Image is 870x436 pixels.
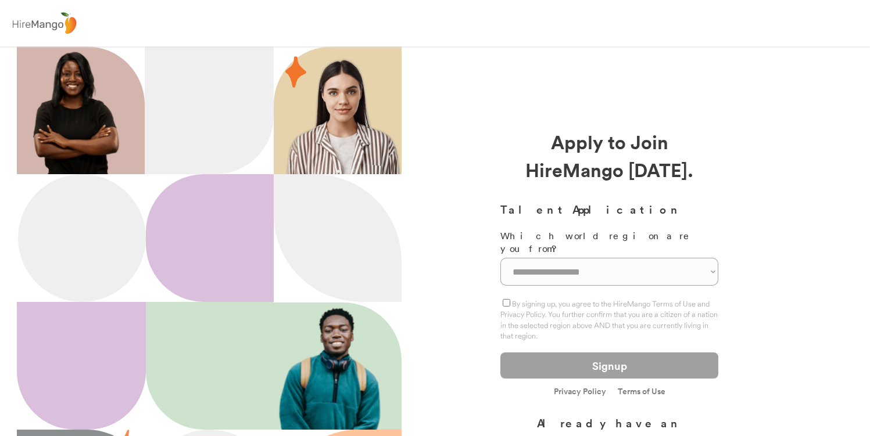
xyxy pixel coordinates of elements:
a: Privacy Policy [554,387,606,397]
img: 200x220.png [19,46,133,174]
label: By signing up, you agree to the HireMango Terms of Use and Privacy Policy. You further confirm th... [500,299,718,340]
img: hispanic%20woman.png [285,58,402,174]
button: Signup [500,352,718,379]
div: Which world region are you from? [500,229,718,255]
img: 29 [285,56,306,88]
img: logo%20-%20hiremango%20gray.png [9,10,80,37]
img: 202x218.png [274,303,392,430]
div: Apply to Join HireMango [DATE]. [500,128,718,183]
a: Terms of Use [618,387,665,395]
h3: Talent Application [500,201,718,218]
img: Ellipse%2012 [18,174,146,302]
